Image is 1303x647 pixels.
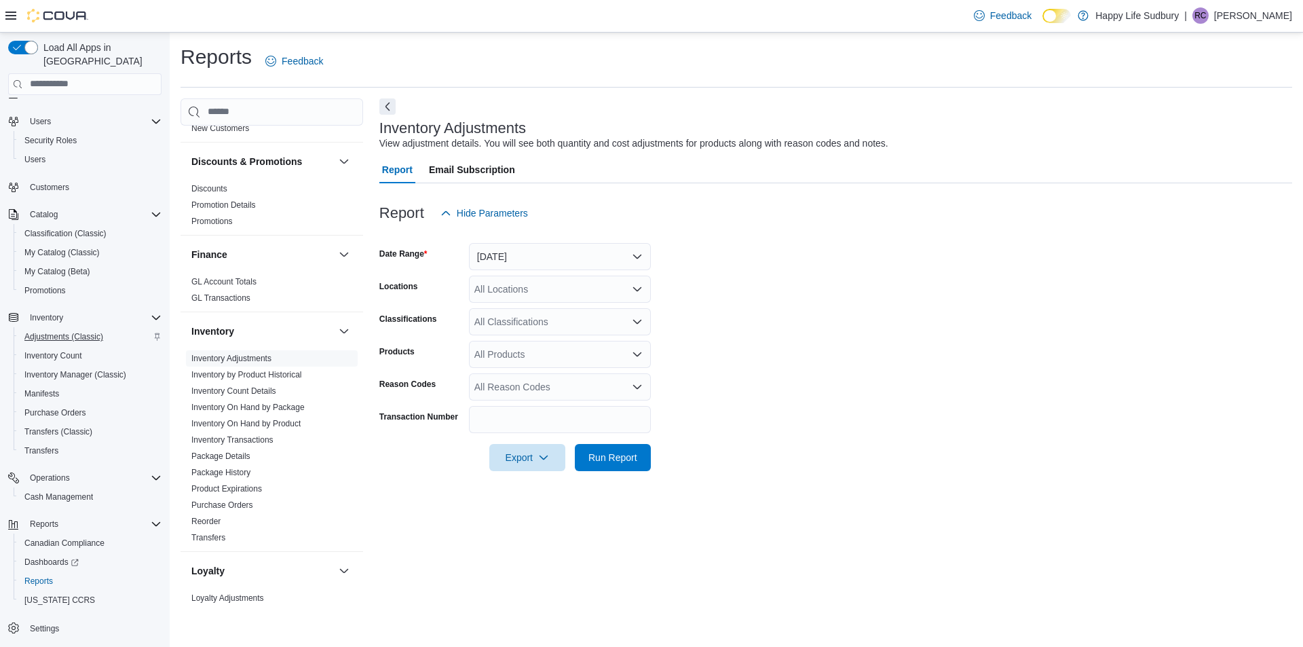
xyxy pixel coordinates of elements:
[1184,7,1187,24] p: |
[191,155,302,168] h3: Discounts & Promotions
[14,365,167,384] button: Inventory Manager (Classic)
[191,533,225,542] a: Transfers
[191,155,333,168] button: Discounts & Promotions
[19,386,64,402] a: Manifests
[191,483,262,494] span: Product Expirations
[19,244,105,261] a: My Catalog (Classic)
[336,153,352,170] button: Discounts & Promotions
[19,405,92,421] a: Purchase Orders
[469,243,651,270] button: [DATE]
[191,217,233,226] a: Promotions
[19,592,162,608] span: Washington CCRS
[191,484,262,494] a: Product Expirations
[19,489,98,505] a: Cash Management
[24,266,90,277] span: My Catalog (Beta)
[379,98,396,115] button: Next
[19,132,82,149] a: Security Roles
[19,443,64,459] a: Transfers
[191,124,249,133] a: New Customers
[575,444,651,471] button: Run Report
[19,263,162,280] span: My Catalog (Beta)
[24,470,162,486] span: Operations
[14,346,167,365] button: Inventory Count
[632,382,643,392] button: Open list of options
[19,329,162,345] span: Adjustments (Classic)
[14,281,167,300] button: Promotions
[19,132,162,149] span: Security Roles
[497,444,557,471] span: Export
[19,592,100,608] a: [US_STATE] CCRS
[429,156,515,183] span: Email Subscription
[191,123,249,134] span: New Customers
[19,263,96,280] a: My Catalog (Beta)
[3,308,167,327] button: Inventory
[191,451,250,461] a: Package Details
[14,591,167,610] button: [US_STATE] CCRS
[24,470,75,486] button: Operations
[990,9,1032,22] span: Feedback
[191,593,264,603] a: Loyalty Adjustments
[191,468,250,477] a: Package History
[191,354,271,363] a: Inventory Adjustments
[1192,7,1209,24] div: Roxanne Coutu
[191,184,227,193] a: Discounts
[191,277,257,286] a: GL Account Totals
[19,348,162,364] span: Inventory Count
[19,367,132,383] a: Inventory Manager (Classic)
[19,151,162,168] span: Users
[30,116,51,127] span: Users
[19,282,71,299] a: Promotions
[19,489,162,505] span: Cash Management
[379,379,436,390] label: Reason Codes
[19,225,112,242] a: Classification (Classic)
[3,177,167,197] button: Customers
[14,403,167,422] button: Purchase Orders
[382,156,413,183] span: Report
[191,418,301,429] span: Inventory On Hand by Product
[181,181,363,235] div: Discounts & Promotions
[14,150,167,169] button: Users
[19,348,88,364] a: Inventory Count
[24,331,103,342] span: Adjustments (Classic)
[14,422,167,441] button: Transfers (Classic)
[260,48,328,75] a: Feedback
[379,120,526,136] h3: Inventory Adjustments
[191,293,250,303] a: GL Transactions
[19,535,162,551] span: Canadian Compliance
[191,610,290,619] a: Loyalty Redemption Values
[379,248,428,259] label: Date Range
[336,323,352,339] button: Inventory
[24,350,82,361] span: Inventory Count
[30,209,58,220] span: Catalog
[336,246,352,263] button: Finance
[181,43,252,71] h1: Reports
[379,411,458,422] label: Transaction Number
[282,54,323,68] span: Feedback
[191,564,333,578] button: Loyalty
[379,346,415,357] label: Products
[968,2,1037,29] a: Feedback
[24,179,75,196] a: Customers
[489,444,565,471] button: Export
[24,179,162,196] span: Customers
[191,532,225,543] span: Transfers
[30,519,58,530] span: Reports
[588,451,637,464] span: Run Report
[14,131,167,150] button: Security Roles
[191,248,227,261] h3: Finance
[24,388,59,399] span: Manifests
[457,206,528,220] span: Hide Parameters
[632,316,643,327] button: Open list of options
[3,205,167,224] button: Catalog
[24,310,69,326] button: Inventory
[191,435,273,445] a: Inventory Transactions
[24,557,79,568] span: Dashboards
[24,113,56,130] button: Users
[19,225,162,242] span: Classification (Classic)
[24,369,126,380] span: Inventory Manager (Classic)
[19,424,162,440] span: Transfers (Classic)
[27,9,88,22] img: Cova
